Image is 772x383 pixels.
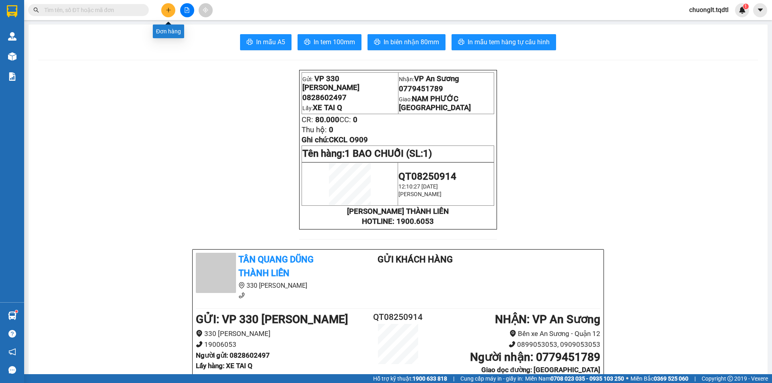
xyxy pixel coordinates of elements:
[743,4,749,9] sup: 1
[481,366,600,374] b: Giao dọc đường: [GEOGRAPHIC_DATA]
[432,328,600,339] li: Bến xe An Sương - Quận 12
[399,94,471,112] span: NAM PHƯỚC [GEOGRAPHIC_DATA]
[302,115,313,124] span: CR:
[196,330,203,337] span: environment
[44,6,139,14] input: Tìm tên, số ĐT hoặc mã đơn
[364,311,432,324] h2: QT08250914
[238,282,245,289] span: environment
[458,39,464,46] span: printer
[378,254,453,264] b: Gửi khách hàng
[452,34,556,50] button: printerIn mẫu tem hàng tự cấu hình
[413,375,447,382] strong: 1900 633 818
[33,7,39,13] span: search
[347,207,449,216] strong: [PERSON_NAME] THÀNH LIÊN
[302,74,359,92] span: VP 330 [PERSON_NAME]
[196,341,203,348] span: phone
[7,5,17,17] img: logo-vxr
[727,376,733,381] span: copyright
[398,183,438,190] span: 12:10:27 [DATE]
[196,339,364,350] li: 19006053
[460,374,523,383] span: Cung cấp máy in - giấy in:
[199,3,213,17] button: aim
[373,374,447,383] span: Hỗ trợ kỹ thuật:
[180,3,194,17] button: file-add
[196,328,364,339] li: 330 [PERSON_NAME]
[302,93,347,102] span: 0828602497
[302,125,327,134] span: Thu hộ:
[302,105,342,111] span: Lấy:
[8,311,16,320] img: warehouse-icon
[757,6,764,14] span: caret-down
[398,191,441,197] span: [PERSON_NAME]
[654,375,688,382] strong: 0369 525 060
[196,313,348,326] b: GỬI : VP 330 [PERSON_NAME]
[304,39,310,46] span: printer
[398,171,456,182] span: QT08250914
[238,292,245,299] span: phone
[414,74,459,83] span: VP An Sương
[423,148,432,159] span: 1)
[240,34,292,50] button: printerIn mẫu A5
[256,37,285,47] span: In mẫu A5
[161,3,175,17] button: plus
[314,37,355,47] span: In tem 100mm
[739,6,746,14] img: icon-new-feature
[345,148,432,159] span: 1 BAO CHUỐI (SL:
[196,362,253,370] b: Lấy hàng : XE TAI Q
[153,25,184,38] div: Đơn hàng
[694,374,696,383] span: |
[302,74,397,92] p: Gửi:
[468,37,550,47] span: In mẫu tem hàng tự cấu hình
[196,351,270,359] b: Người gửi : 0828602497
[315,115,339,124] span: 80.000
[368,34,446,50] button: printerIn biên nhận 80mm
[238,254,314,279] b: Tân Quang Dũng Thành Liên
[246,39,253,46] span: printer
[298,34,361,50] button: printerIn tem 100mm
[196,281,345,291] li: 330 [PERSON_NAME]
[302,148,432,159] span: Tên hàng:
[744,4,747,9] span: 1
[362,217,434,226] strong: HOTLINE: 1900.6053
[432,339,600,350] li: 0899053053, 0909053053
[509,330,516,337] span: environment
[525,374,624,383] span: Miền Nam
[166,7,171,13] span: plus
[630,374,688,383] span: Miền Bắc
[550,375,624,382] strong: 0708 023 035 - 0935 103 250
[753,3,767,17] button: caret-down
[313,103,342,112] span: XE TAI Q
[8,330,16,338] span: question-circle
[683,5,735,15] span: chuonglt.tqdtl
[399,74,494,83] p: Nhận:
[453,374,454,383] span: |
[353,115,357,124] span: 0
[384,37,439,47] span: In biên nhận 80mm
[203,7,208,13] span: aim
[15,310,18,313] sup: 1
[399,96,471,111] span: Giao:
[470,350,600,364] b: Người nhận : 0779451789
[8,32,16,41] img: warehouse-icon
[626,377,628,380] span: ⚪️
[339,115,351,124] span: CC:
[329,135,368,144] span: CKCL O909
[8,348,16,356] span: notification
[329,125,333,134] span: 0
[8,72,16,81] img: solution-icon
[399,84,443,93] span: 0779451789
[8,52,16,61] img: warehouse-icon
[302,135,368,144] span: Ghi chú:
[509,341,515,348] span: phone
[184,7,190,13] span: file-add
[374,39,380,46] span: printer
[495,313,600,326] b: NHẬN : VP An Sương
[8,366,16,374] span: message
